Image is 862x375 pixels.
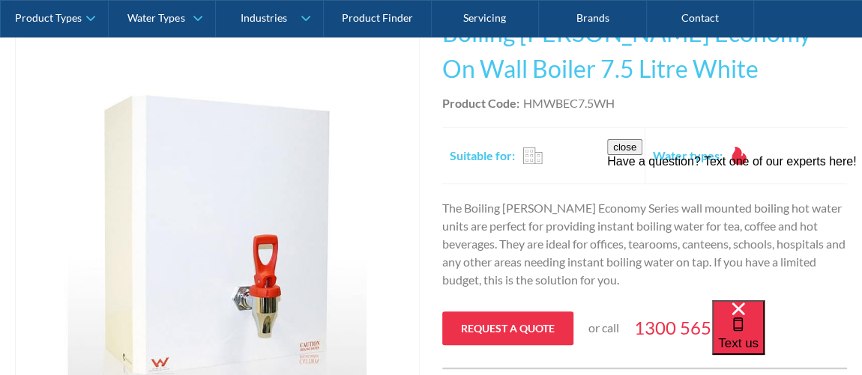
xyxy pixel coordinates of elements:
[442,15,847,87] h1: Boiling [PERSON_NAME] Economy On Wall Boiler 7.5 Litre White
[15,12,82,25] div: Product Types
[442,311,573,345] a: Request a quote
[588,319,619,337] p: or call
[607,139,862,319] iframe: podium webchat widget prompt
[241,12,287,25] div: Industries
[442,96,519,110] strong: Product Code:
[450,147,515,165] h2: Suitable for:
[634,314,747,341] a: 1300 565 018
[127,12,184,25] div: Water Types
[712,300,862,375] iframe: podium webchat widget bubble
[442,199,847,289] p: The Boiling [PERSON_NAME] Economy Series wall mounted boiling hot water units are perfect for pro...
[523,94,615,112] div: HMWBEC7.5WH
